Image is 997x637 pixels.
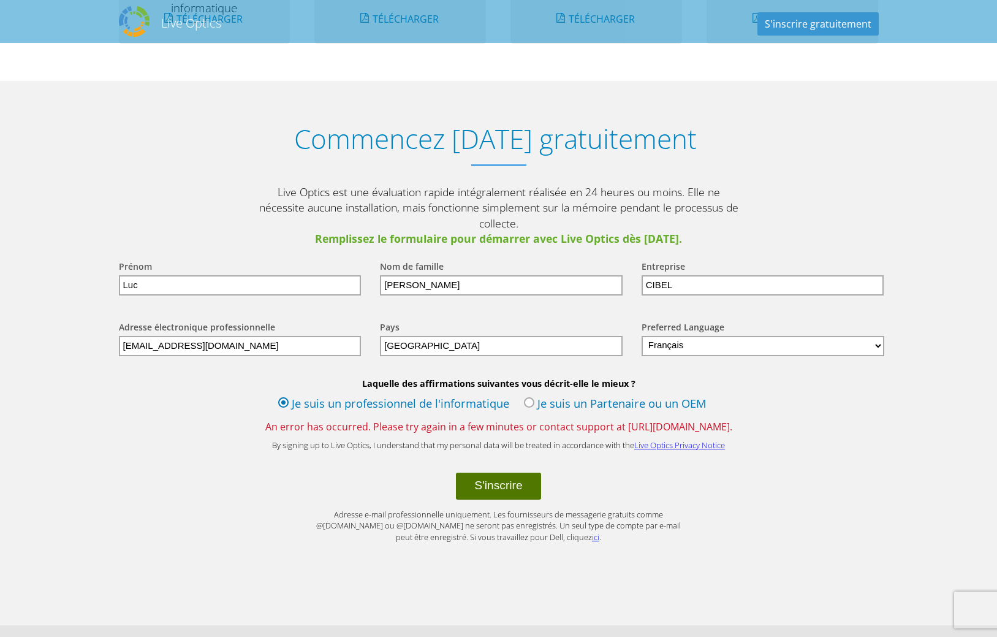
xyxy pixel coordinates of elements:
[524,395,707,414] label: Je suis un Partenaire ou un OEM
[254,231,744,247] span: Remplissez le formulaire pour démarrer avec Live Optics dès [DATE].
[278,395,509,414] label: Je suis un professionnel de l'informatique
[634,440,725,451] a: Live Optics Privacy Notice
[119,321,275,336] label: Adresse électronique professionnelle
[119,261,152,275] label: Prénom
[380,261,444,275] label: Nom de famille
[107,378,891,389] b: Laquelle des affirmations suivantes vous décrit-elle le mieux ?
[380,336,623,356] input: Start typing to search for a country
[456,473,540,500] button: S'inscrire
[254,185,744,247] p: Live Optics est une évaluation rapide intégralement réalisée en 24 heures ou moins. Elle ne néces...
[161,15,221,31] h2: Live Optics
[592,532,599,543] a: ici
[107,123,885,154] h1: Commencez [DATE] gratuitement
[315,509,683,543] p: Adresse e-mail professionnelle uniquement. Les fournisseurs de messagerie gratuits comme @[DOMAIN...
[107,420,891,433] span: An error has occurred. Please try again in a few minutes or contact support at [URL][DOMAIN_NAME].
[642,321,724,336] label: Preferred Language
[380,321,400,336] label: Pays
[254,440,744,451] p: By signing up to Live Optics, I understand that my personal data will be treated in accordance wi...
[757,12,879,36] a: S'inscrire gratuitement
[642,261,685,275] label: Entreprise
[119,6,150,37] img: Dell Dpack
